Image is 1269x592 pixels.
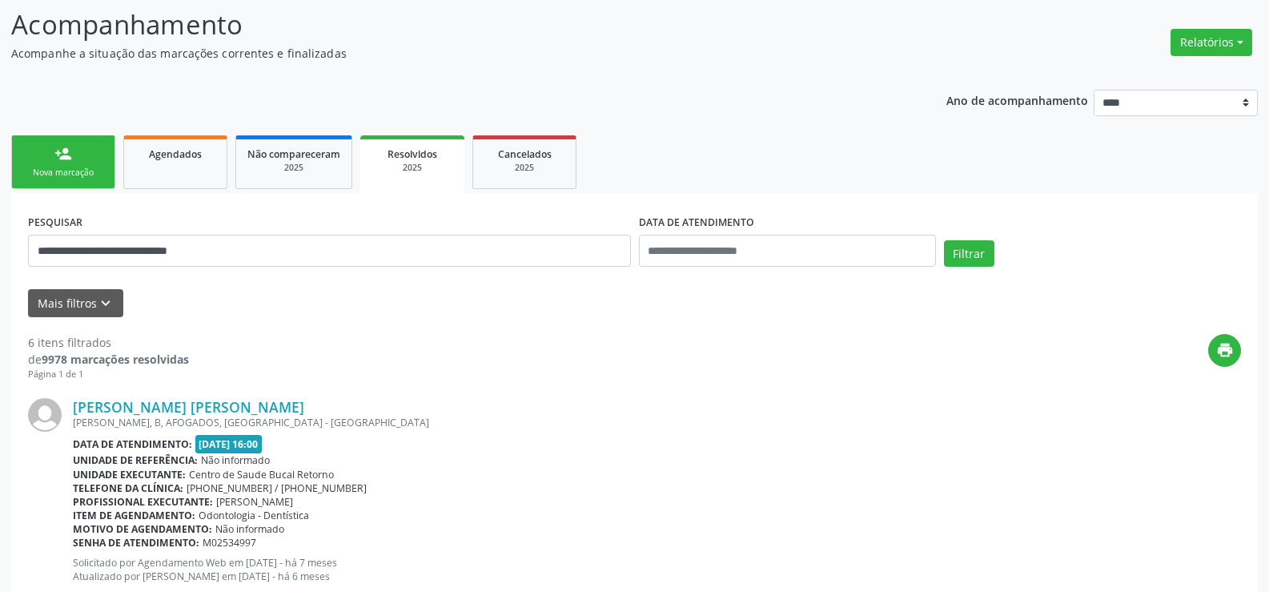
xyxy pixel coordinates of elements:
[73,481,183,495] b: Telefone da clínica:
[28,351,189,368] div: de
[498,147,552,161] span: Cancelados
[484,162,564,174] div: 2025
[639,210,754,235] label: DATA DE ATENDIMENTO
[73,495,213,509] b: Profissional executante:
[28,334,189,351] div: 6 itens filtrados
[97,295,114,312] i: keyboard_arrow_down
[187,481,367,495] span: [PHONE_NUMBER] / [PHONE_NUMBER]
[28,398,62,432] img: img
[28,368,189,381] div: Página 1 de 1
[73,468,186,481] b: Unidade executante:
[371,162,453,174] div: 2025
[28,289,123,317] button: Mais filtroskeyboard_arrow_down
[247,162,340,174] div: 2025
[73,509,195,522] b: Item de agendamento:
[73,437,192,451] b: Data de atendimento:
[199,509,309,522] span: Odontologia - Dentística
[73,556,1241,583] p: Solicitado por Agendamento Web em [DATE] - há 7 meses Atualizado por [PERSON_NAME] em [DATE] - há...
[28,210,82,235] label: PESQUISAR
[946,90,1088,110] p: Ano de acompanhamento
[216,495,293,509] span: [PERSON_NAME]
[23,167,103,179] div: Nova marcação
[203,536,256,550] span: M02534997
[1171,29,1252,56] button: Relatórios
[388,147,437,161] span: Resolvidos
[73,522,212,536] b: Motivo de agendamento:
[944,240,994,268] button: Filtrar
[201,453,270,467] span: Não informado
[1216,341,1234,359] i: print
[195,435,263,453] span: [DATE] 16:00
[73,453,198,467] b: Unidade de referência:
[11,5,884,45] p: Acompanhamento
[11,45,884,62] p: Acompanhe a situação das marcações correntes e finalizadas
[54,145,72,163] div: person_add
[247,147,340,161] span: Não compareceram
[73,416,1241,429] div: [PERSON_NAME], B, AFOGADOS, [GEOGRAPHIC_DATA] - [GEOGRAPHIC_DATA]
[42,352,189,367] strong: 9978 marcações resolvidas
[149,147,202,161] span: Agendados
[189,468,334,481] span: Centro de Saude Bucal Retorno
[1208,334,1241,367] button: print
[73,398,304,416] a: [PERSON_NAME] [PERSON_NAME]
[215,522,284,536] span: Não informado
[73,536,199,550] b: Senha de atendimento:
